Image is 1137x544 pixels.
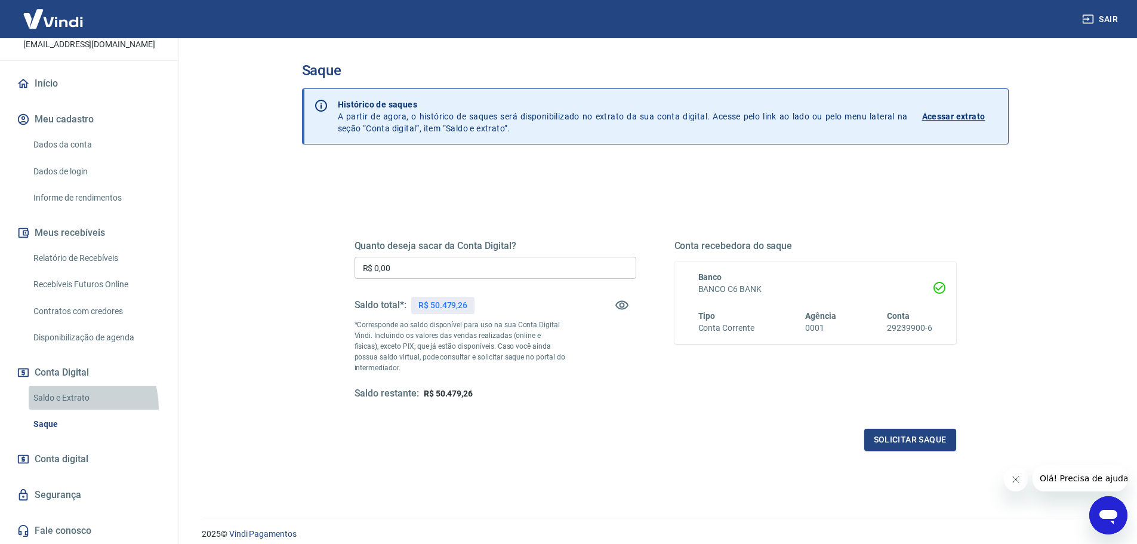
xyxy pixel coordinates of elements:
a: Saque [29,412,164,437]
span: Olá! Precisa de ajuda? [7,8,100,18]
span: Agência [805,311,836,321]
button: Sair [1080,8,1123,30]
a: Dados de login [29,159,164,184]
h6: BANCO C6 BANK [698,283,932,296]
p: R$ 50.479,26 [418,299,467,312]
h5: Saldo total*: [355,299,406,311]
a: Fale conosco [14,518,164,544]
a: Início [14,70,164,97]
h6: Conta Corrente [698,322,754,334]
a: Informe de rendimentos [29,186,164,210]
span: Conta [887,311,910,321]
button: Meus recebíveis [14,220,164,246]
h3: Saque [302,62,1009,79]
a: Conta digital [14,446,164,472]
img: Vindi [14,1,92,37]
a: Saldo e Extrato [29,386,164,410]
h5: Quanto deseja sacar da Conta Digital? [355,240,636,252]
h6: 0001 [805,322,836,334]
span: Banco [698,272,722,282]
a: Acessar extrato [922,99,999,134]
p: [EMAIL_ADDRESS][DOMAIN_NAME] [23,38,155,51]
iframe: Fechar mensagem [1004,468,1028,491]
a: Recebíveis Futuros Online [29,272,164,297]
p: Histórico de saques [338,99,908,110]
button: Solicitar saque [864,429,956,451]
a: Dados da conta [29,133,164,157]
a: Vindi Pagamentos [229,529,297,539]
span: R$ 50.479,26 [424,389,473,398]
h5: Conta recebedora do saque [674,240,956,252]
iframe: Botão para abrir a janela de mensagens [1089,496,1127,534]
p: Acessar extrato [922,110,985,122]
button: Meu cadastro [14,106,164,133]
span: Tipo [698,311,716,321]
a: Contratos com credores [29,299,164,324]
h5: Saldo restante: [355,388,419,400]
p: *Corresponde ao saldo disponível para uso na sua Conta Digital Vindi. Incluindo os valores das ve... [355,319,566,373]
p: A partir de agora, o histórico de saques será disponibilizado no extrato da sua conta digital. Ac... [338,99,908,134]
a: Disponibilização de agenda [29,325,164,350]
a: Segurança [14,482,164,508]
iframe: Mensagem da empresa [1033,465,1127,491]
h6: 29239900-6 [887,322,932,334]
p: 2025 © [202,528,1108,540]
span: Conta digital [35,451,88,468]
button: Conta Digital [14,359,164,386]
a: Relatório de Recebíveis [29,246,164,271]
